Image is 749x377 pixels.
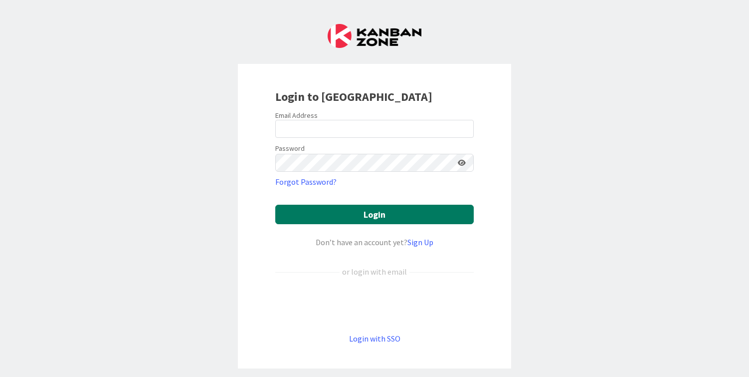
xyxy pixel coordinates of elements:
img: Kanban Zone [328,24,421,48]
a: Sign Up [407,237,433,247]
a: Login with SSO [349,334,400,344]
label: Email Address [275,111,318,120]
div: Don’t have an account yet? [275,236,474,248]
a: Forgot Password? [275,176,337,188]
div: or login with email [340,266,409,278]
b: Login to [GEOGRAPHIC_DATA] [275,89,432,104]
iframe: Sign in with Google Button [270,294,479,316]
label: Password [275,143,305,154]
button: Login [275,205,474,224]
